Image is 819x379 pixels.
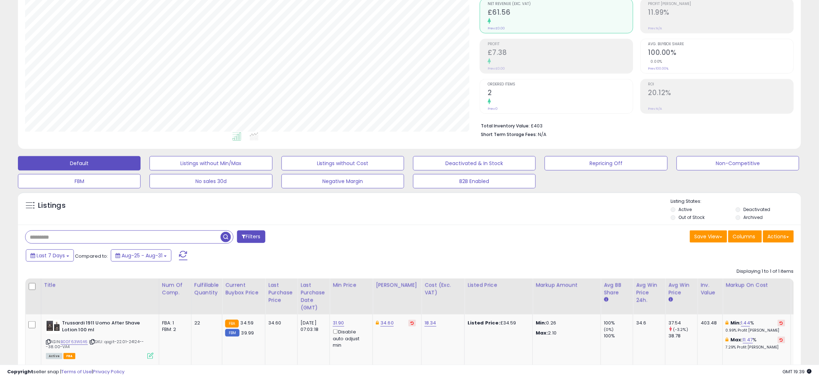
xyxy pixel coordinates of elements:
[63,353,76,359] span: FBA
[268,281,294,304] div: Last Purchase Price
[37,252,65,259] span: Last 7 Days
[481,123,530,129] b: Total Inventory Value:
[162,320,186,326] div: FBA: 1
[648,83,794,86] span: ROI
[604,333,633,339] div: 100%
[488,2,633,6] span: Net Revenue (Exc. VAT)
[726,337,785,350] div: %
[728,230,762,243] button: Columns
[701,320,717,326] div: 403.48
[726,320,785,333] div: %
[122,252,162,259] span: Aug-25 - Aug-31
[488,8,633,18] h2: £61.56
[723,279,791,314] th: The percentage added to the cost of goods (COGS) that forms the calculator for Min & Max prices.
[333,319,344,327] a: 31.90
[488,107,498,111] small: Prev: 0
[690,230,727,243] button: Save View
[488,48,633,58] h2: £7.38
[536,281,598,289] div: Markup Amount
[668,320,697,326] div: 37.54
[668,281,695,296] div: Avg Win Price
[677,156,799,170] button: Non-Competitive
[413,174,536,188] button: B2B Enabled
[225,329,239,337] small: FBM
[726,281,788,289] div: Markup on Cost
[268,320,292,326] div: 34.60
[7,368,33,375] strong: Copyright
[743,336,753,343] a: 11.47
[488,66,505,71] small: Prev: £0.00
[241,329,254,336] span: 39.99
[648,66,669,71] small: Prev: 100.00%
[726,345,785,350] p: 7.29% Profit [PERSON_NAME]
[468,281,530,289] div: Listed Price
[46,320,60,334] img: 417carlJ5CL._SL40_.jpg
[536,319,546,326] strong: Min:
[679,214,705,220] label: Out of Stock
[679,206,692,212] label: Active
[536,320,595,326] p: 0.26
[488,83,633,86] span: Ordered Items
[93,368,124,375] a: Privacy Policy
[468,319,500,326] b: Listed Price:
[744,214,763,220] label: Archived
[648,2,794,6] span: Profit [PERSON_NAME]
[604,296,608,303] small: Avg BB Share.
[225,281,262,296] div: Current Buybox Price
[300,281,327,312] div: Last Purchase Date (GMT)
[194,281,219,296] div: Fulfillable Quantity
[783,368,812,375] span: 2025-09-8 19:39 GMT
[673,327,688,332] small: (-3.2%)
[604,327,614,332] small: (0%)
[726,328,785,333] p: 0.99% Profit [PERSON_NAME]
[18,174,141,188] button: FBM
[488,26,505,31] small: Prev: £0.00
[648,26,662,31] small: Prev: N/A
[18,156,141,170] button: Default
[536,330,595,336] p: 2.10
[281,156,404,170] button: Listings without Cost
[44,281,156,289] div: Title
[111,249,171,262] button: Aug-25 - Aug-31
[604,281,630,296] div: Avg BB Share
[604,320,633,326] div: 100%
[225,320,238,328] small: FBA
[648,107,662,111] small: Prev: N/A
[737,268,794,275] div: Displaying 1 to 1 of 1 items
[7,369,124,375] div: seller snap | |
[300,320,324,333] div: [DATE] 07:03:18
[61,368,92,375] a: Terms of Use
[333,328,367,348] div: Disable auto adjust min
[636,320,660,326] div: 34.6
[733,233,756,240] span: Columns
[468,320,527,326] div: £34.59
[61,339,88,345] a: B00F63WE46
[150,174,272,188] button: No sales 30d
[75,253,108,259] span: Compared to:
[46,320,153,358] div: ASIN:
[488,89,633,98] h2: 2
[333,281,370,289] div: Min Price
[741,319,751,327] a: 1.44
[38,201,66,211] h5: Listings
[744,206,771,212] label: Deactivated
[425,281,461,296] div: Cost (Exc. VAT)
[538,131,546,138] span: N/A
[46,353,62,359] span: All listings currently available for purchase on Amazon
[701,281,720,296] div: Inv. value
[671,198,801,205] p: Listing States:
[380,319,394,327] a: 34.60
[481,131,537,137] b: Short Term Storage Fees:
[162,281,188,296] div: Num of Comp.
[488,42,633,46] span: Profit
[545,156,667,170] button: Repricing Off
[763,230,794,243] button: Actions
[194,320,217,326] div: 22
[668,333,697,339] div: 38.78
[648,8,794,18] h2: 11.99%
[636,281,662,304] div: Avg Win Price 24h.
[536,329,548,336] strong: Max:
[237,230,265,243] button: Filters
[730,319,741,326] b: Min:
[413,156,536,170] button: Deactivated & In Stock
